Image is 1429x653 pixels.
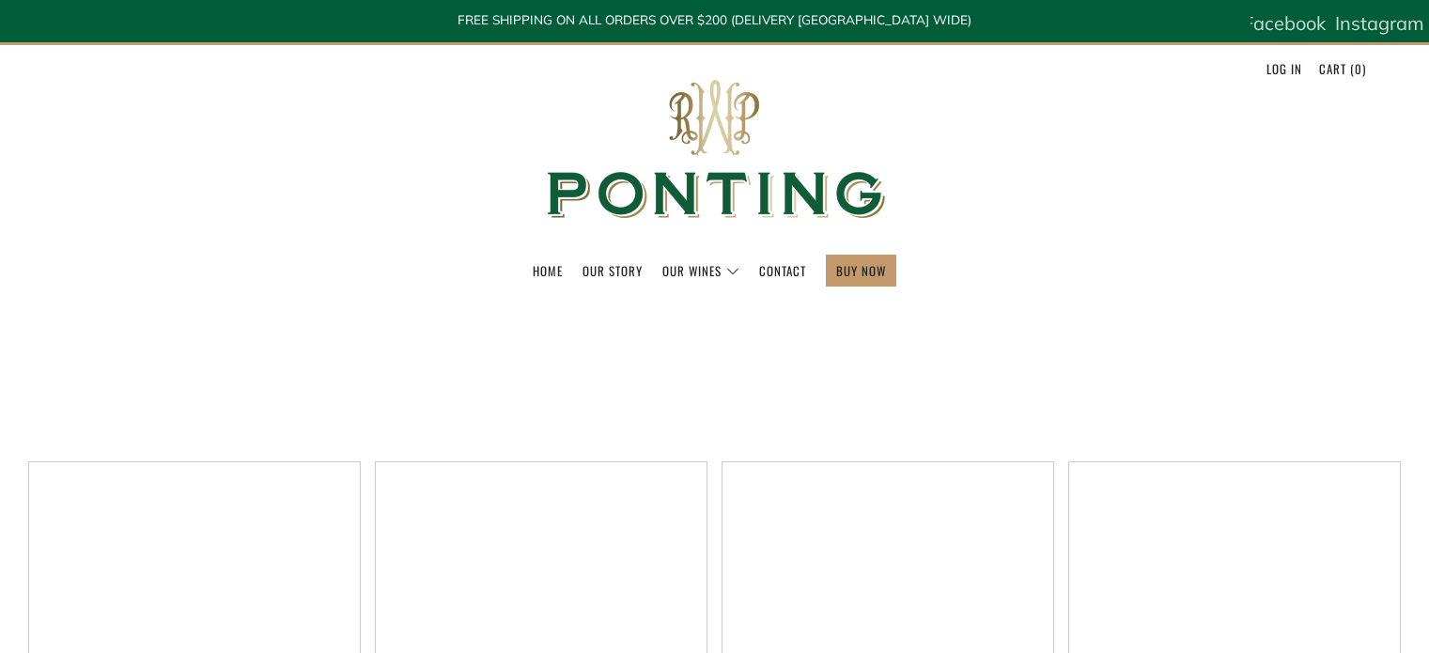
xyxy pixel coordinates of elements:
img: Ponting Wines [527,45,903,255]
a: Log in [1266,54,1302,84]
a: Our Story [582,256,643,286]
span: 0 [1355,59,1362,78]
a: Facebook [1243,5,1326,42]
a: BUY NOW [836,256,886,286]
span: Facebook [1243,11,1326,35]
a: Instagram [1335,5,1424,42]
span: Instagram [1335,11,1424,35]
a: Home [533,256,563,286]
a: Contact [759,256,806,286]
a: Our Wines [662,256,739,286]
a: Cart (0) [1319,54,1366,84]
